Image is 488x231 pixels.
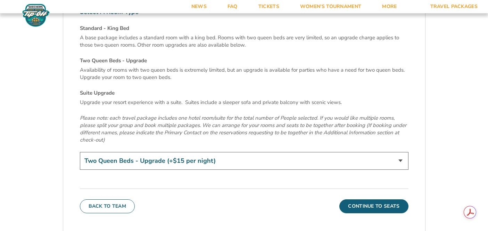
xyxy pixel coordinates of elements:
p: Upgrade your resort experience with a suite. Suites include a sleeper sofa and private balcony wi... [80,99,408,106]
em: Please note: each travel package includes one hotel room/suite for the total number of People sel... [80,114,406,143]
h4: Standard - King Bed [80,25,408,32]
h4: Suite Upgrade [80,89,408,97]
h4: Two Queen Beds - Upgrade [80,57,408,64]
p: A base package includes a standard room with a king bed. Rooms with two queen beds are very limit... [80,34,408,49]
p: Availability of rooms with two queen beds is extremely limited, but an upgrade is available for p... [80,66,408,81]
button: Back To Team [80,199,135,213]
img: Fort Myers Tip-Off [21,3,51,27]
button: Continue To Seats [339,199,408,213]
